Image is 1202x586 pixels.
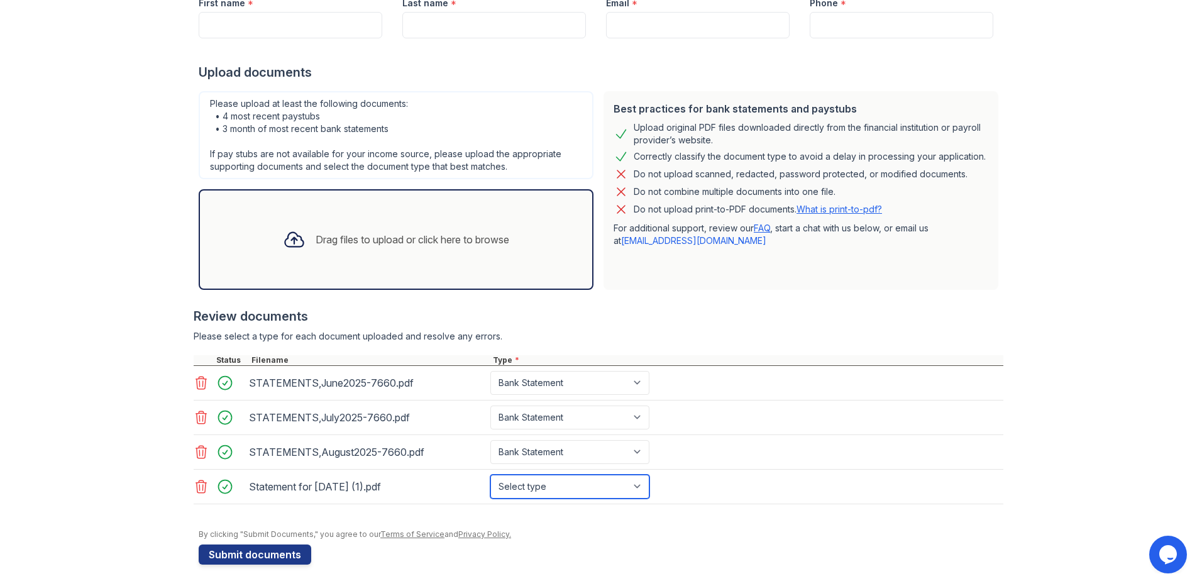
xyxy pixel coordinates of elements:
div: Do not upload scanned, redacted, password protected, or modified documents. [634,167,968,182]
div: Best practices for bank statements and paystubs [614,101,988,116]
div: Upload documents [199,64,1003,81]
a: Terms of Service [380,529,444,539]
a: Privacy Policy. [458,529,511,539]
div: Filename [249,355,490,365]
a: [EMAIL_ADDRESS][DOMAIN_NAME] [621,235,766,246]
div: Please select a type for each document uploaded and resolve any errors. [194,330,1003,343]
div: Review documents [194,307,1003,325]
div: STATEMENTS,July2025-7660.pdf [249,407,485,428]
a: What is print-to-pdf? [797,204,882,214]
div: Statement for [DATE] (1).pdf [249,477,485,497]
div: Please upload at least the following documents: • 4 most recent paystubs • 3 month of most recent... [199,91,593,179]
div: STATEMENTS,August2025-7660.pdf [249,442,485,462]
div: Do not combine multiple documents into one file. [634,184,835,199]
div: Status [214,355,249,365]
p: For additional support, review our , start a chat with us below, or email us at [614,222,988,247]
div: By clicking "Submit Documents," you agree to our and [199,529,1003,539]
a: FAQ [754,223,770,233]
div: STATEMENTS,June2025-7660.pdf [249,373,485,393]
p: Do not upload print-to-PDF documents. [634,203,882,216]
div: Drag files to upload or click here to browse [316,232,509,247]
div: Type [490,355,1003,365]
div: Upload original PDF files downloaded directly from the financial institution or payroll provider’... [634,121,988,146]
button: Submit documents [199,545,311,565]
div: Correctly classify the document type to avoid a delay in processing your application. [634,149,986,164]
iframe: chat widget [1149,536,1189,573]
